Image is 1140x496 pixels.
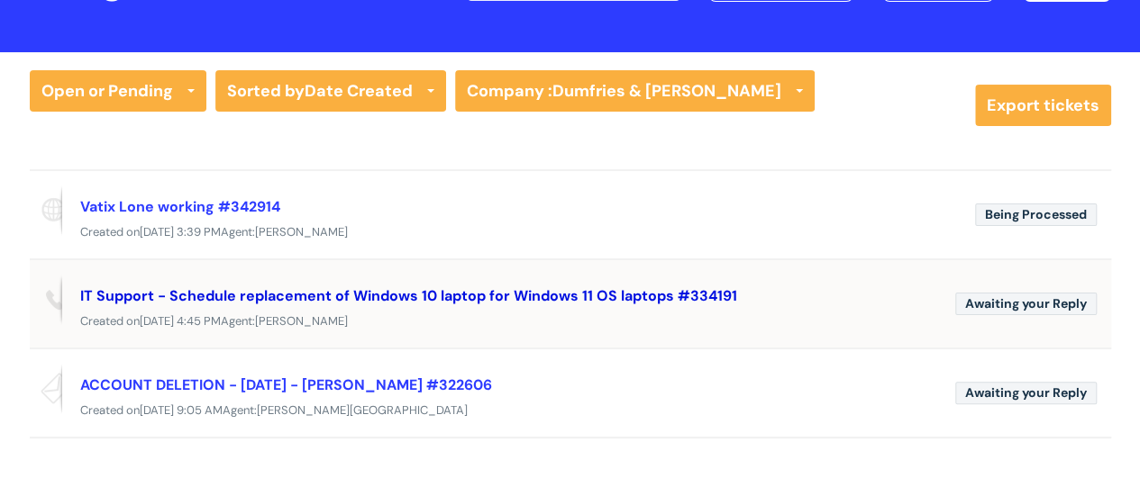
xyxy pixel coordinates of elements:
[305,80,413,102] b: Date Created
[455,70,815,112] a: Company :Dumfries & [PERSON_NAME]
[30,364,62,414] span: Reported via email
[955,293,1097,315] span: Awaiting your Reply
[140,402,223,418] span: [DATE] 9:05 AM
[955,382,1097,404] span: Awaiting your Reply
[257,402,468,418] span: [PERSON_NAME][GEOGRAPHIC_DATA]
[255,224,348,239] span: [PERSON_NAME]
[80,375,492,394] a: ACCOUNT DELETION - [DATE] - [PERSON_NAME] #322606
[975,85,1111,126] a: Export tickets
[255,313,348,329] span: [PERSON_NAME]
[30,185,62,236] span: Reported via portal
[30,70,206,112] a: Open or Pending
[975,203,1097,226] span: Being Processed
[30,275,62,325] span: Reported via phone
[80,286,737,305] a: IT Support - Schedule replacement of Windows 10 laptop for Windows 11 OS laptops #334191
[30,311,1111,333] div: Created on Agent:
[30,221,1111,244] div: Created on Agent:
[140,224,221,239] span: [DATE] 3:39 PM
[30,400,1111,422] div: Created on Agent:
[140,313,221,329] span: [DATE] 4:45 PM
[552,80,781,102] strong: Dumfries & [PERSON_NAME]
[215,70,446,112] a: Sorted byDate Created
[80,197,280,216] a: Vatix Lone working #342914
